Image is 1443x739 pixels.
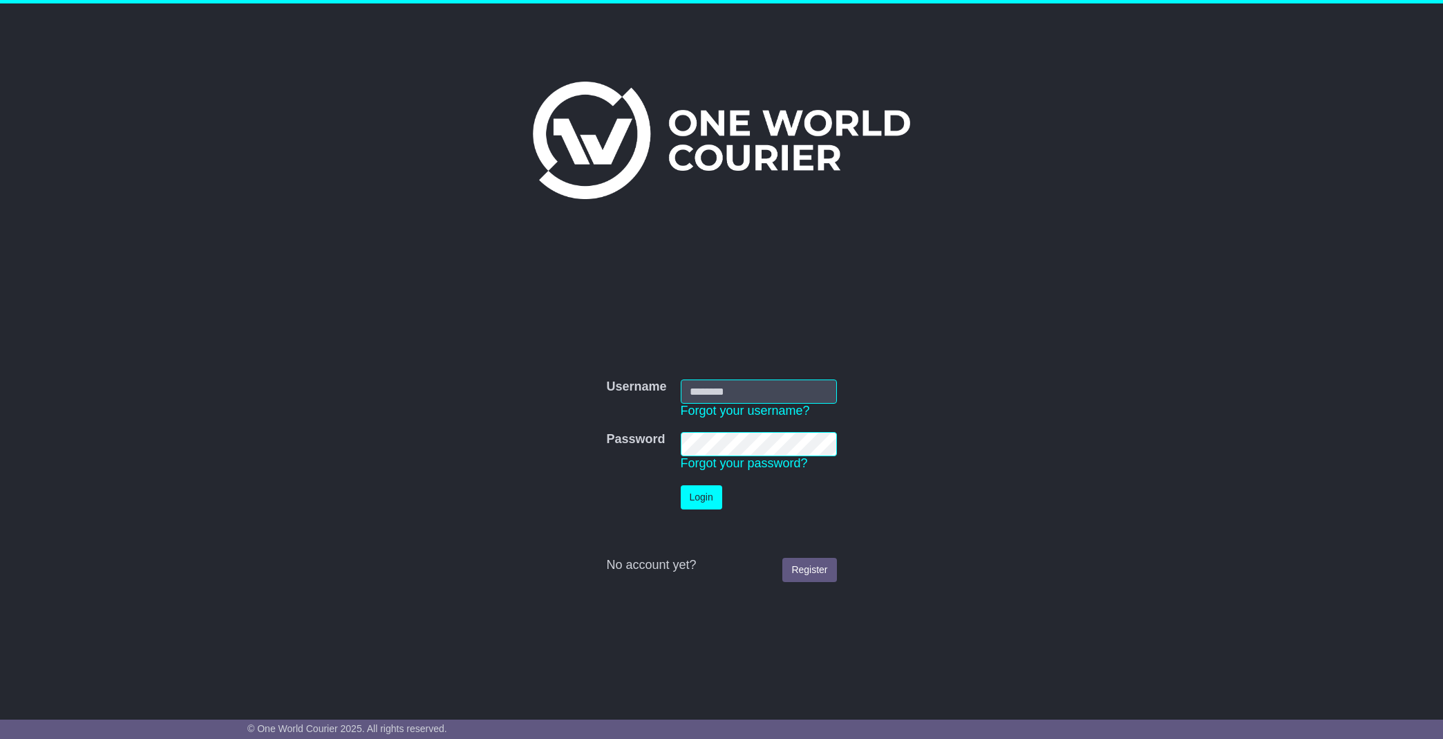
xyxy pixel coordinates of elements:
button: Login [681,485,722,509]
span: © One World Courier 2025. All rights reserved. [247,723,447,734]
a: Forgot your password? [681,456,808,470]
a: Register [782,558,836,582]
img: One World [533,82,910,199]
label: Username [606,380,666,395]
label: Password [606,432,665,447]
div: No account yet? [606,558,836,573]
a: Forgot your username? [681,404,810,418]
